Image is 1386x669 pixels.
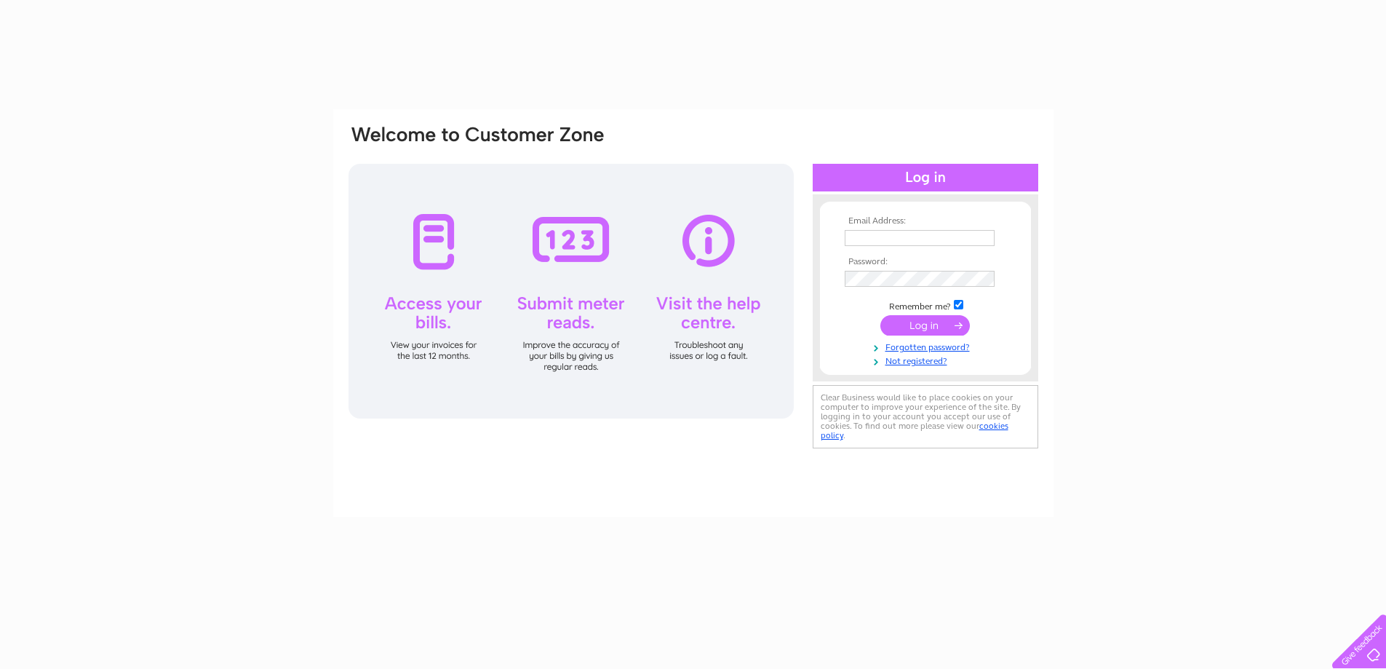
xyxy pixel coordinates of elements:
[845,339,1010,353] a: Forgotten password?
[813,385,1038,448] div: Clear Business would like to place cookies on your computer to improve your experience of the sit...
[880,315,970,336] input: Submit
[841,298,1010,312] td: Remember me?
[841,257,1010,267] th: Password:
[845,353,1010,367] a: Not registered?
[821,421,1008,440] a: cookies policy
[841,216,1010,226] th: Email Address:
